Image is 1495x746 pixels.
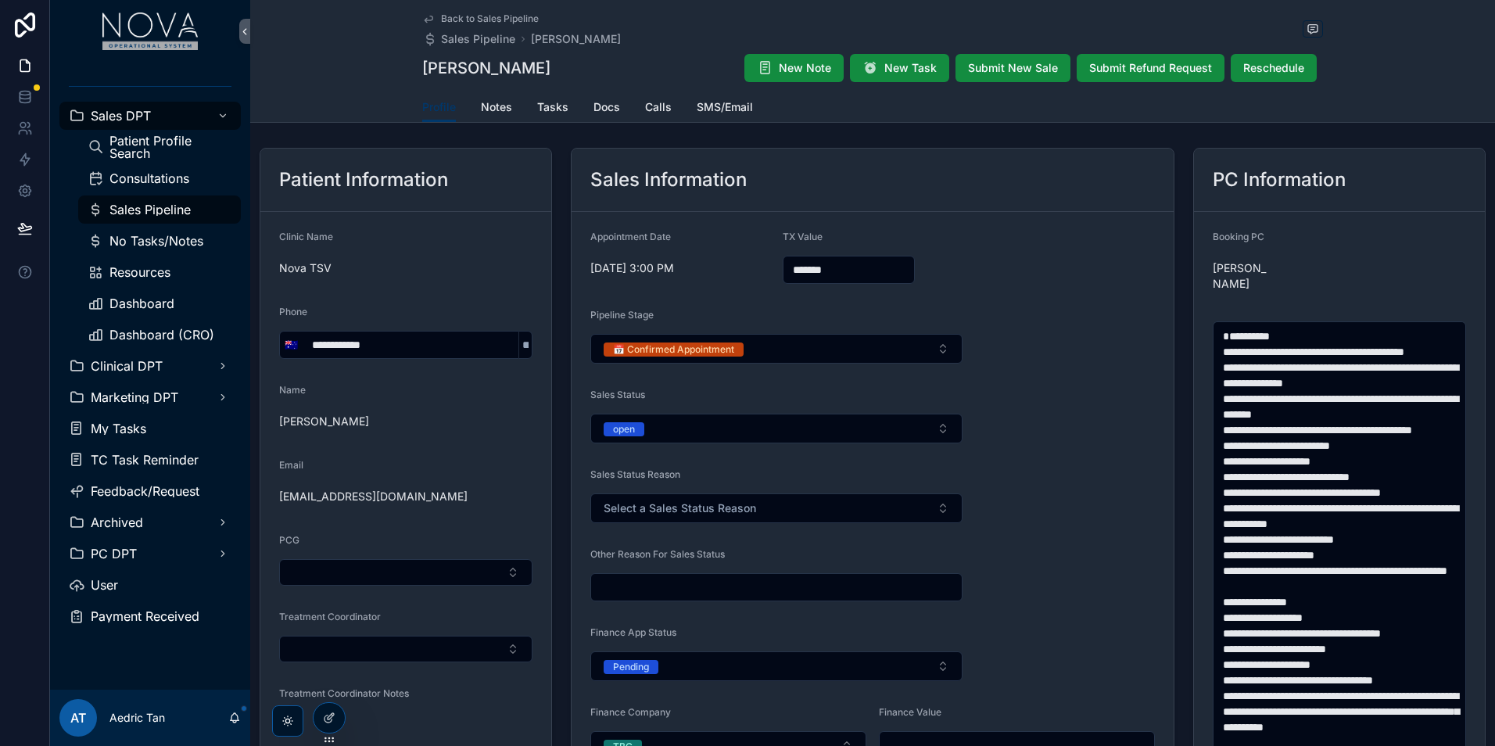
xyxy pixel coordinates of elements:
span: Notes [481,99,512,115]
span: Calls [645,99,672,115]
a: Tasks [537,93,568,124]
a: User [59,571,241,599]
span: Sales Status [590,389,645,400]
a: Dashboard [78,289,241,317]
h2: Patient Information [279,167,448,192]
span: Treatment Coordinator [279,611,381,622]
span: Finance App Status [590,626,676,638]
span: Consultations [109,172,189,185]
a: Calls [645,93,672,124]
span: Patient Profile Search [109,134,225,160]
span: Sales Status Reason [590,468,680,480]
span: Reschedule [1243,60,1304,76]
span: Other Reason For Sales Status [590,548,725,560]
div: 📅 Confirmed Appointment [613,343,734,357]
a: Patient Profile Search [78,133,241,161]
span: Sales Pipeline [441,31,515,47]
span: Submit Refund Request [1089,60,1212,76]
a: SMS/Email [697,93,753,124]
span: [PERSON_NAME] [1213,260,1267,292]
button: Select Button [279,559,532,586]
button: Select Button [590,493,963,523]
a: Sales Pipeline [422,31,515,47]
a: Resources [78,258,241,286]
span: My Tasks [91,422,146,435]
span: Sales DPT [91,109,151,122]
h1: [PERSON_NAME] [422,57,550,79]
span: Tasks [537,99,568,115]
span: Back to Sales Pipeline [441,13,539,25]
span: TX Value [783,231,823,242]
button: Select Button [280,331,303,359]
a: Consultations [78,164,241,192]
a: Archived [59,508,241,536]
span: Treatment Coordinator Notes [279,687,409,699]
span: [EMAIL_ADDRESS][DOMAIN_NAME] [279,489,532,504]
span: [PERSON_NAME] [279,414,532,429]
a: PC DPT [59,540,241,568]
span: Docs [593,99,620,115]
span: Sales Pipeline [109,203,191,216]
span: [DATE] 3:00 PM [590,260,770,276]
a: Docs [593,93,620,124]
div: Pending [613,660,649,674]
span: Submit New Sale [968,60,1058,76]
span: PC DPT [91,547,137,560]
span: Profile [422,99,456,115]
span: PCG [279,534,299,546]
span: Clinical DPT [91,360,163,372]
span: Archived [91,516,143,529]
a: Sales DPT [59,102,241,130]
a: Notes [481,93,512,124]
span: SMS/Email [697,99,753,115]
p: Aedric Tan [109,710,165,726]
button: Select Button [590,651,963,681]
a: Feedback/Request [59,477,241,505]
span: No Tasks/Notes [109,235,203,247]
span: Nova TSV [279,260,532,276]
span: Resources [109,266,170,278]
span: Phone [279,306,307,317]
span: Clinic Name [279,231,333,242]
span: Finance Company [590,706,671,718]
span: Finance Value [879,706,941,718]
button: New Note [744,54,844,82]
a: Payment Received [59,602,241,630]
span: AT [70,708,86,727]
span: Appointment Date [590,231,671,242]
span: New Note [779,60,831,76]
img: App logo [102,13,199,50]
button: Reschedule [1231,54,1317,82]
a: [PERSON_NAME] [531,31,621,47]
button: Select Button [590,334,963,364]
span: Payment Received [91,610,199,622]
span: Name [279,384,306,396]
span: User [91,579,118,591]
span: Dashboard [109,297,174,310]
a: No Tasks/Notes [78,227,241,255]
div: open [613,422,635,436]
button: Select Button [590,414,963,443]
span: 🇦🇺 [285,337,298,353]
span: Dashboard (CRO) [109,328,214,341]
span: New Task [884,60,937,76]
a: Sales Pipeline [78,195,241,224]
span: Marketing DPT [91,391,178,403]
span: Email [279,459,303,471]
a: My Tasks [59,414,241,443]
div: scrollable content [50,63,250,651]
a: Clinical DPT [59,352,241,380]
span: TC Task Reminder [91,454,199,466]
button: Submit New Sale [955,54,1070,82]
a: Back to Sales Pipeline [422,13,539,25]
h2: PC Information [1213,167,1346,192]
span: Feedback/Request [91,485,199,497]
span: Booking PC [1213,231,1264,242]
a: Marketing DPT [59,383,241,411]
a: Profile [422,93,456,123]
button: Submit Refund Request [1077,54,1224,82]
span: Select a Sales Status Reason [604,500,756,516]
span: Pipeline Stage [590,309,654,321]
button: New Task [850,54,949,82]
